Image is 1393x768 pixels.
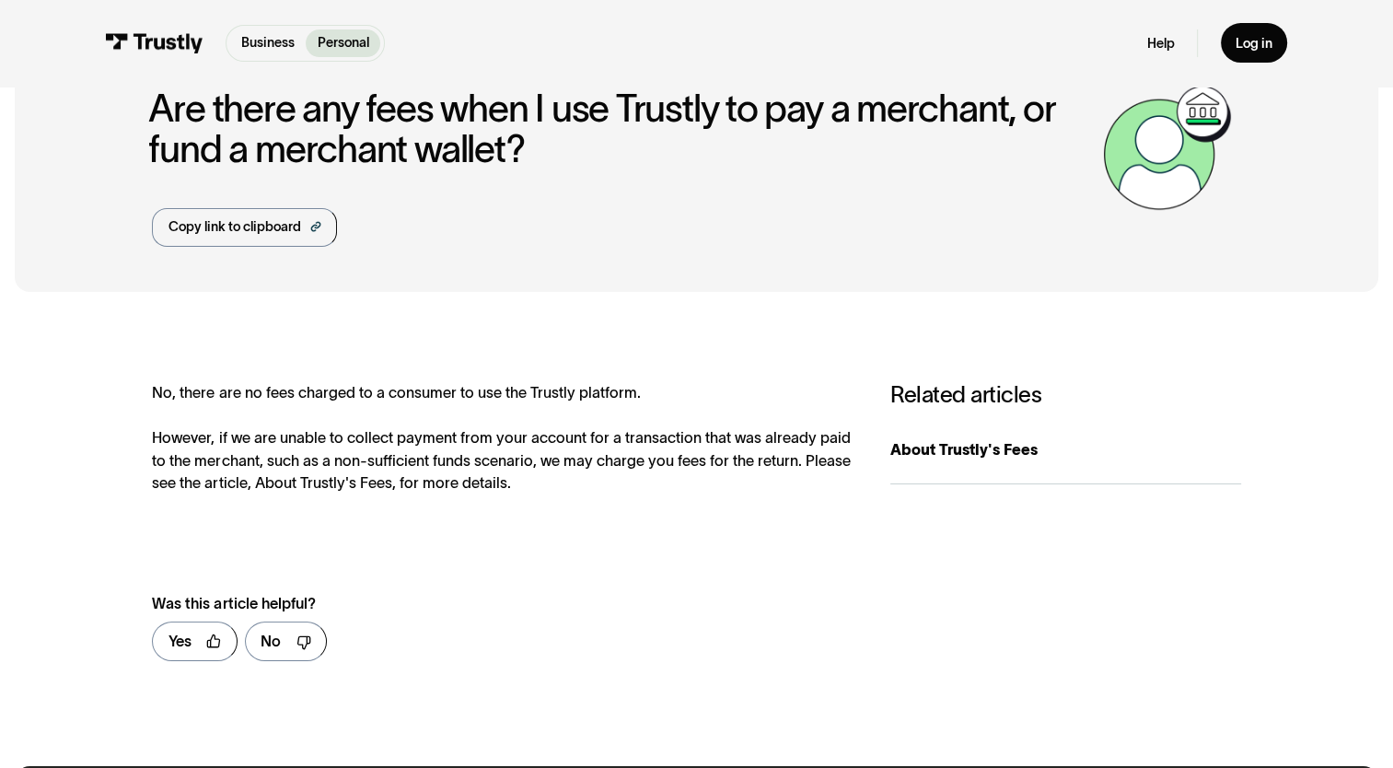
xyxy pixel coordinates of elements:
[152,622,237,661] a: Yes
[152,592,812,614] div: Was this article helpful?
[318,33,369,52] p: Personal
[306,29,379,57] a: Personal
[148,88,1093,171] h1: Are there any fees when I use Trustly to pay a merchant, or fund a merchant wallet?
[241,33,295,52] p: Business
[168,217,301,237] div: Copy link to clipboard
[152,208,337,247] a: Copy link to clipboard
[890,438,1240,460] div: About Trustly's Fees
[890,416,1240,484] a: About Trustly's Fees
[106,33,203,53] img: Trustly Logo
[1147,35,1175,52] a: Help
[245,622,327,661] a: No
[1236,35,1272,52] div: Log in
[168,630,192,652] div: Yes
[152,381,853,494] div: No, there are no fees charged to a consumer to use the Trustly platform. However, if we are unabl...
[1221,23,1288,63] a: Log in
[890,381,1240,408] h3: Related articles
[261,630,281,652] div: No
[230,29,306,57] a: Business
